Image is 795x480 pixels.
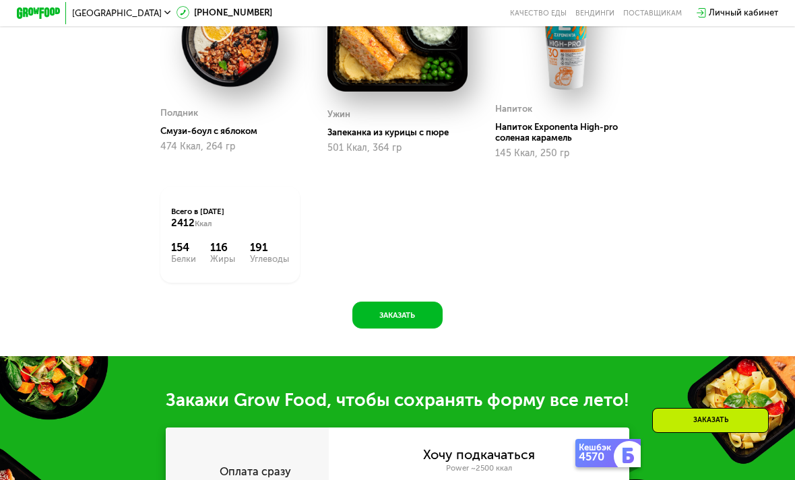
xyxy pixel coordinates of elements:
a: Качество еды [510,9,567,18]
div: Хочу подкачаться [423,449,535,461]
div: 4570 [579,452,616,462]
div: 116 [210,241,235,254]
div: Кешбэк [579,443,616,452]
div: Жиры [210,254,235,263]
div: Всего в [DATE] [171,206,289,230]
div: Заказать [652,408,769,433]
div: 474 Ккал, 264 гр [160,141,300,152]
div: поставщикам [623,9,682,18]
div: Личный кабинет [709,6,778,20]
div: 154 [171,241,196,254]
div: Полдник [160,105,198,122]
div: Белки [171,254,196,263]
div: 191 [250,241,289,254]
div: Углеводы [250,254,289,263]
span: [GEOGRAPHIC_DATA] [72,9,162,18]
div: 501 Ккал, 364 гр [327,143,468,153]
a: Вендинги [575,9,614,18]
a: [PHONE_NUMBER] [177,6,272,20]
span: 2412 [171,217,195,229]
div: 145 Ккал, 250 гр [495,148,635,159]
div: Смузи-боул с яблоком [160,126,309,137]
div: Запеканка из курицы с пюре [327,127,476,138]
div: Напиток Exponenta High-pro соленая карамель [495,122,644,144]
div: Напиток [495,101,532,118]
div: Power ~2500 ккал [329,463,629,473]
span: Ккал [195,219,212,228]
div: Ужин [327,106,350,123]
button: Заказать [352,302,443,328]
